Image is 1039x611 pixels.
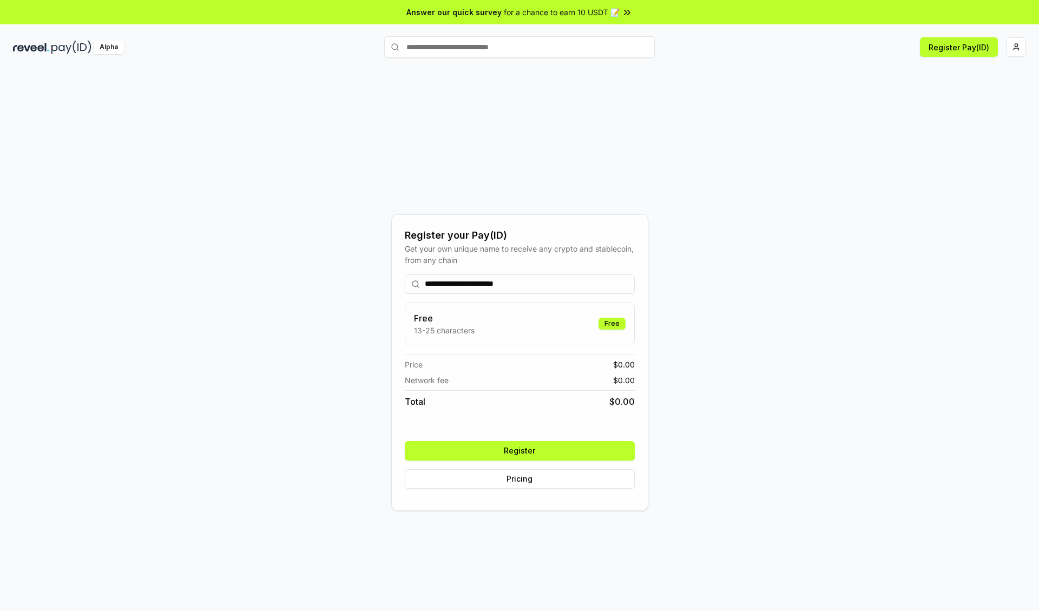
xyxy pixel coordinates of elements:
[599,318,626,330] div: Free
[406,6,502,18] span: Answer our quick survey
[613,359,635,370] span: $ 0.00
[920,37,998,57] button: Register Pay(ID)
[609,395,635,408] span: $ 0.00
[94,41,124,54] div: Alpha
[405,469,635,489] button: Pricing
[405,395,425,408] span: Total
[613,375,635,386] span: $ 0.00
[13,41,49,54] img: reveel_dark
[414,325,475,336] p: 13-25 characters
[414,312,475,325] h3: Free
[51,41,91,54] img: pay_id
[504,6,620,18] span: for a chance to earn 10 USDT 📝
[405,243,635,266] div: Get your own unique name to receive any crypto and stablecoin, from any chain
[405,228,635,243] div: Register your Pay(ID)
[405,375,449,386] span: Network fee
[405,359,423,370] span: Price
[405,441,635,461] button: Register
